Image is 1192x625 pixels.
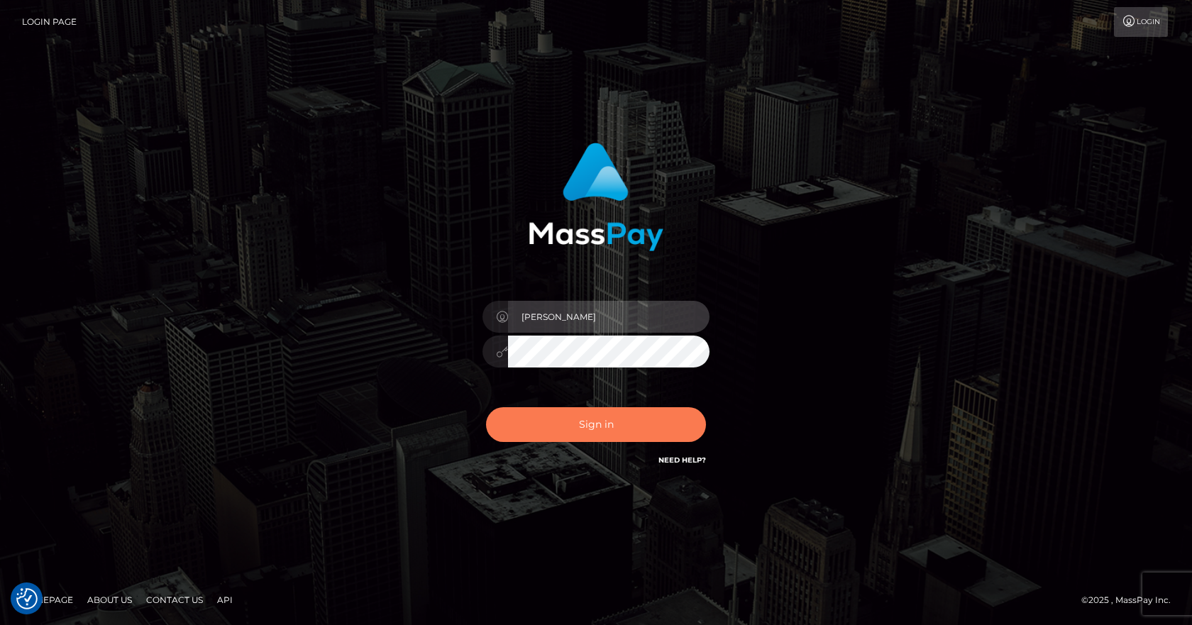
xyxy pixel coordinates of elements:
a: Need Help? [658,455,706,465]
div: © 2025 , MassPay Inc. [1081,592,1181,608]
img: Revisit consent button [16,588,38,609]
input: Username... [508,301,710,333]
a: API [211,589,238,611]
a: About Us [82,589,138,611]
a: Homepage [16,589,79,611]
button: Sign in [486,407,706,442]
a: Login [1114,7,1168,37]
button: Consent Preferences [16,588,38,609]
a: Login Page [22,7,77,37]
img: MassPay Login [529,143,663,251]
a: Contact Us [140,589,209,611]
